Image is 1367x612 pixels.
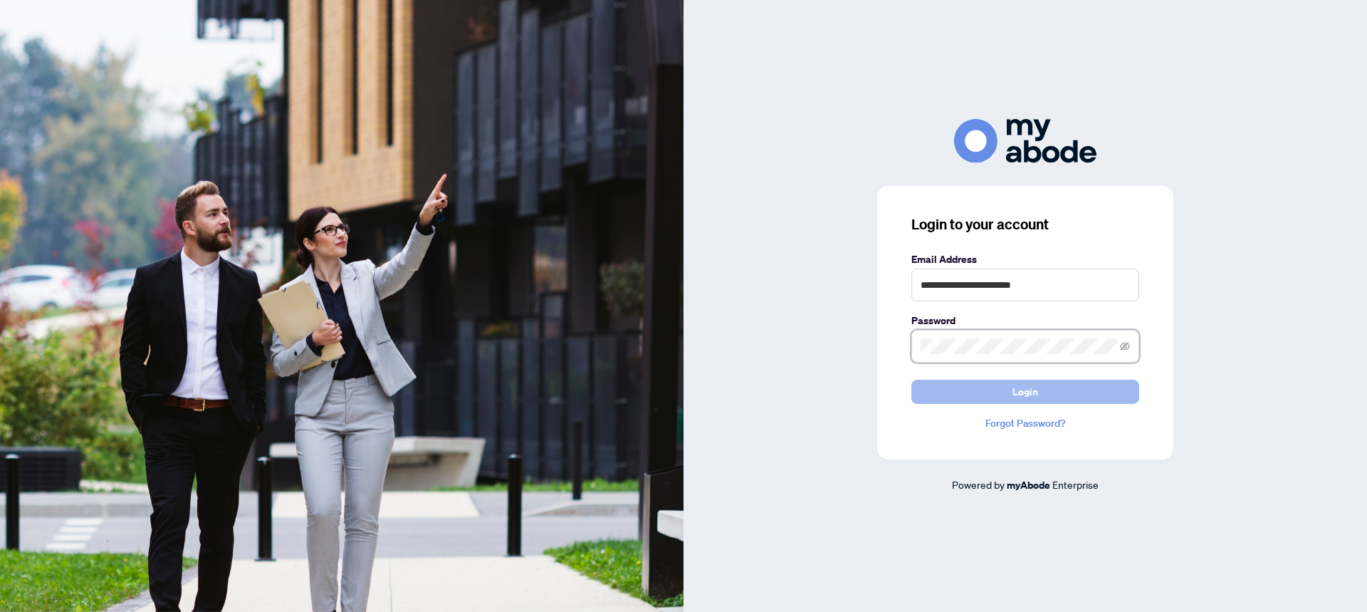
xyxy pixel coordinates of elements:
h3: Login to your account [911,214,1139,234]
button: Login [911,380,1139,404]
a: Forgot Password? [911,415,1139,431]
span: eye-invisible [1120,341,1130,351]
span: Powered by [952,478,1005,491]
span: Login [1012,380,1038,403]
a: myAbode [1007,477,1050,493]
span: Enterprise [1052,478,1099,491]
label: Password [911,313,1139,328]
label: Email Address [911,251,1139,267]
img: ma-logo [954,119,1096,162]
